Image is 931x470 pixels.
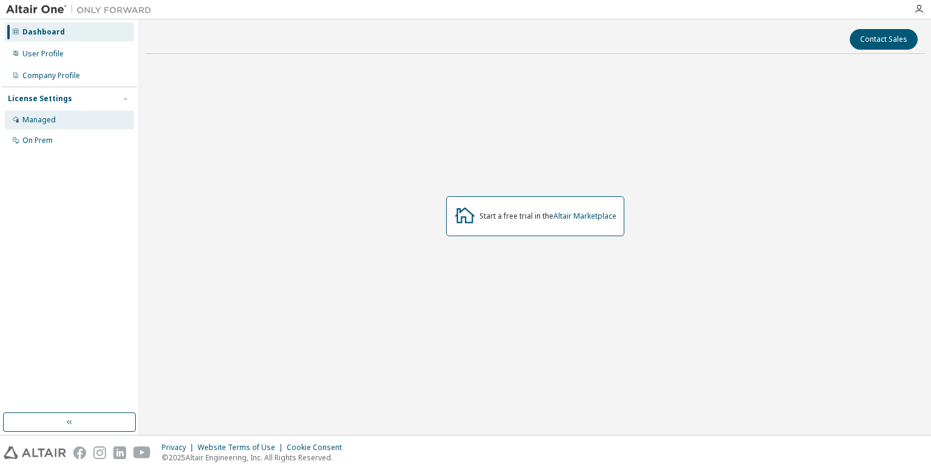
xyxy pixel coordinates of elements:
div: Website Terms of Use [198,443,287,452]
div: Start a free trial in the [479,211,616,221]
img: facebook.svg [73,446,86,459]
img: linkedin.svg [113,446,126,459]
div: On Prem [22,136,53,145]
div: User Profile [22,49,64,59]
img: youtube.svg [133,446,151,459]
a: Altair Marketplace [553,211,616,221]
img: instagram.svg [93,446,106,459]
div: License Settings [8,94,72,104]
button: Contact Sales [850,29,918,50]
div: Cookie Consent [287,443,349,452]
div: Dashboard [22,27,65,37]
p: © 2025 Altair Engineering, Inc. All Rights Reserved. [162,452,349,463]
img: altair_logo.svg [4,446,66,459]
div: Privacy [162,443,198,452]
div: Company Profile [22,71,80,81]
div: Managed [22,115,56,125]
img: Altair One [6,4,158,16]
